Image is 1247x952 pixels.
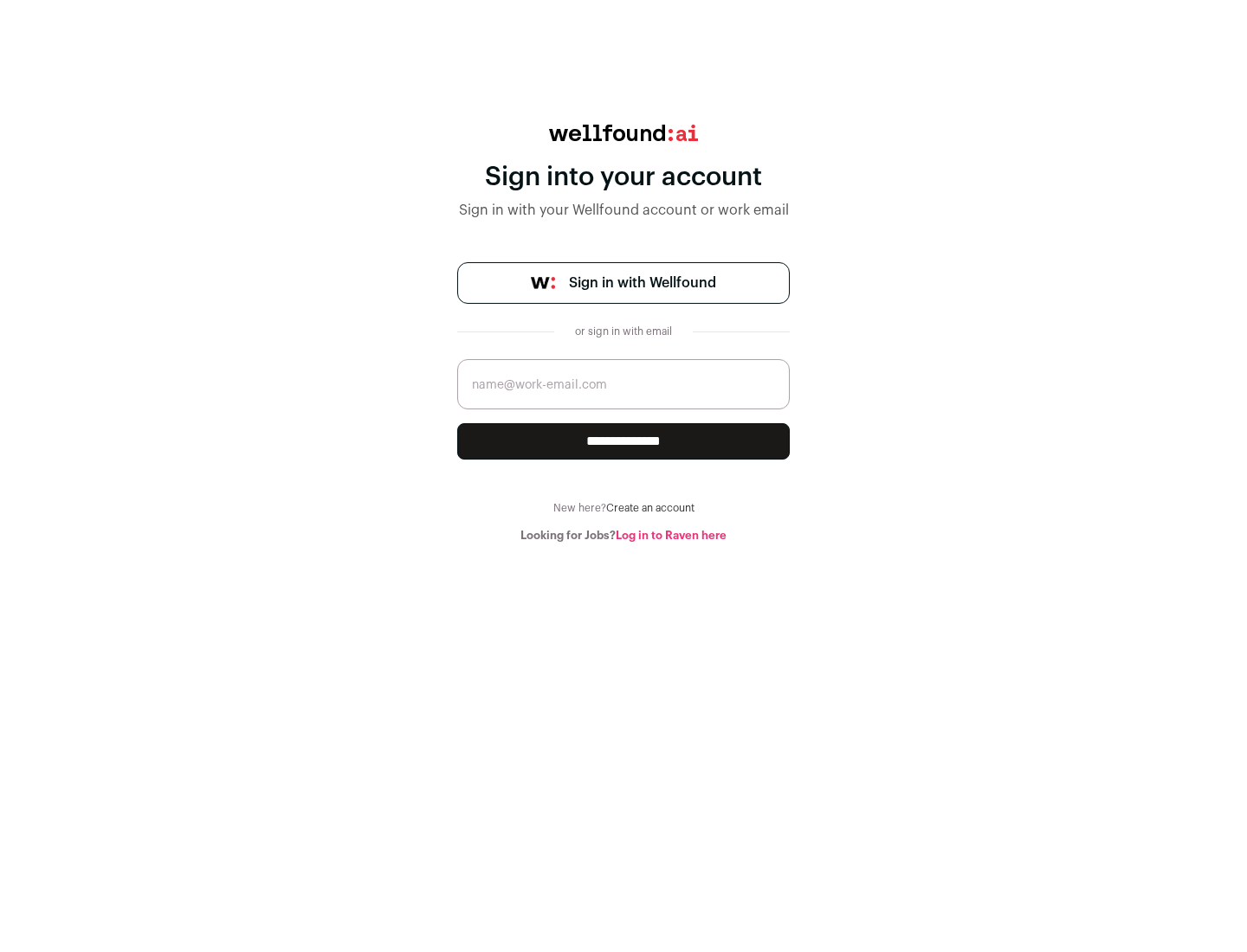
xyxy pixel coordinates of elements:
[569,273,716,293] span: Sign in with Wellfound
[616,530,727,541] a: Log in to Raven here
[549,125,698,141] img: wellfound:ai
[457,359,790,409] input: name@work-email.com
[457,200,790,221] div: Sign in with your Wellfound account or work email
[568,325,679,338] div: or sign in with email
[457,529,790,543] div: Looking for Jobs?
[606,503,695,513] a: Create an account
[457,262,790,304] a: Sign in with Wellfound
[457,162,790,193] div: Sign into your account
[531,277,555,289] img: wellfound-symbol-flush-black-fb3c872781a75f747ccb3a119075da62bfe97bd399995f84a933054e44a575c4.png
[457,501,790,515] div: New here?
